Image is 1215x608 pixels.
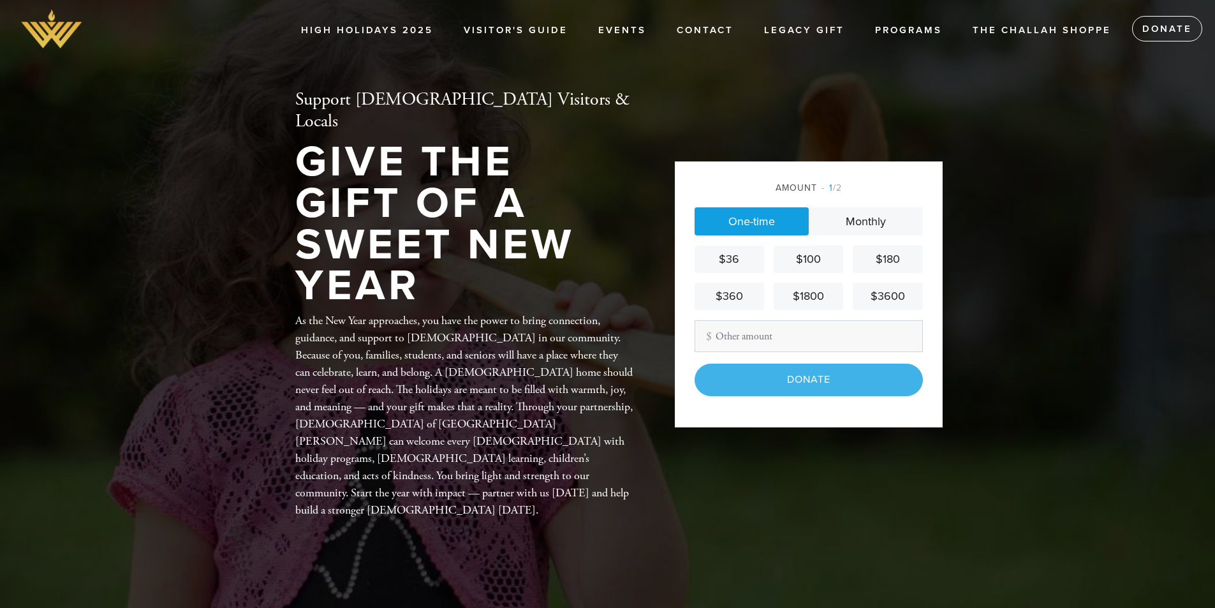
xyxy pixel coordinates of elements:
a: $36 [695,246,764,273]
a: Legacy Gift [755,19,854,43]
a: Programs [865,19,952,43]
a: One-time [695,207,809,235]
div: $3600 [858,288,917,305]
a: Visitor's Guide [454,19,577,43]
div: $100 [779,251,838,268]
a: $100 [774,246,843,273]
a: The Challah Shoppe [963,19,1121,43]
span: 1 [829,182,833,193]
a: Donate [1132,16,1202,41]
h2: Support [DEMOGRAPHIC_DATA] Visitors & Locals [295,89,633,132]
div: $180 [858,251,917,268]
a: $3600 [853,283,922,310]
input: Other amount [695,320,923,352]
div: $36 [700,251,759,268]
a: $180 [853,246,922,273]
a: High Holidays 2025 [291,19,443,43]
img: A10802_Chabad_Logo_AP%20%285%29%20-%20Edited.png [19,6,84,52]
a: Monthly [809,207,923,235]
a: Events [589,19,656,43]
div: $1800 [779,288,838,305]
span: /2 [821,182,842,193]
h1: Give the Gift of a Sweet New Year [295,142,633,306]
div: Amount [695,181,923,195]
a: $1800 [774,283,843,310]
a: Contact [667,19,743,43]
a: $360 [695,283,764,310]
div: $360 [700,288,759,305]
div: As the New Year approaches, you have the power to bring connection, guidance, and support to [DEM... [295,312,633,519]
